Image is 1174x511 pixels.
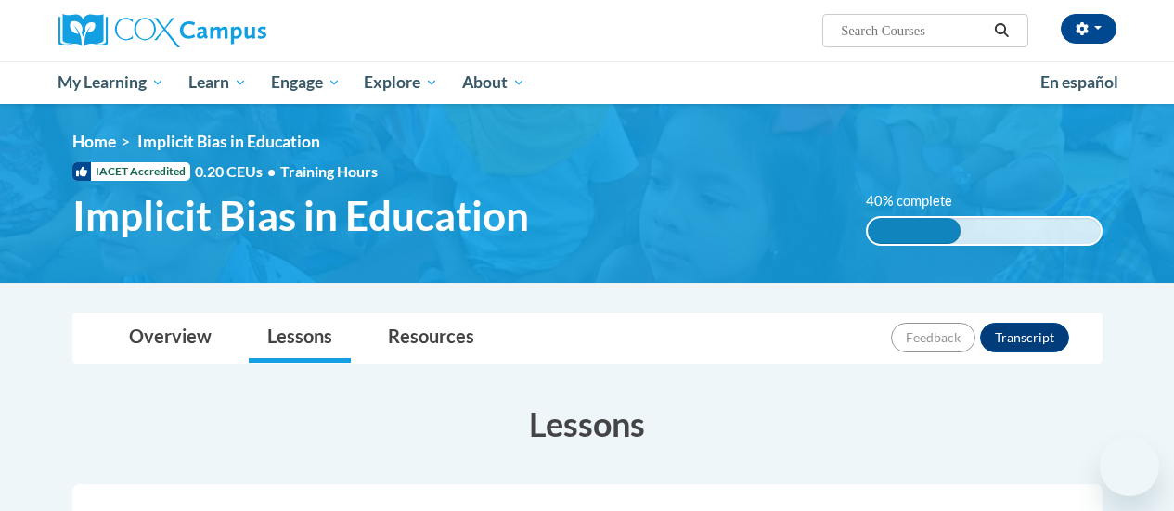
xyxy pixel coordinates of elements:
[249,313,351,363] a: Lessons
[72,401,1103,447] h3: Lessons
[195,161,280,182] span: 0.20 CEUs
[46,61,177,104] a: My Learning
[364,71,438,94] span: Explore
[267,162,276,180] span: •
[868,218,961,244] div: 40% complete
[1061,14,1116,44] button: Account Settings
[891,323,975,352] button: Feedback
[176,61,259,104] a: Learn
[58,71,164,94] span: My Learning
[280,162,378,180] span: Training Hours
[72,162,190,181] span: IACET Accredited
[72,132,116,151] a: Home
[1028,63,1130,102] a: En español
[188,71,247,94] span: Learn
[1040,72,1118,92] span: En español
[259,61,353,104] a: Engage
[839,19,987,42] input: Search Courses
[58,14,266,47] img: Cox Campus
[58,14,393,47] a: Cox Campus
[110,313,230,363] a: Overview
[369,313,493,363] a: Resources
[271,71,341,94] span: Engage
[1100,437,1159,496] iframe: Button to launch messaging window
[980,323,1069,352] button: Transcript
[352,61,450,104] a: Explore
[450,61,537,104] a: About
[137,132,320,151] span: Implicit Bias in Education
[45,61,1130,104] div: Main menu
[72,191,529,240] span: Implicit Bias in Education
[462,71,525,94] span: About
[987,19,1015,42] button: Search
[866,191,973,211] label: 40% complete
